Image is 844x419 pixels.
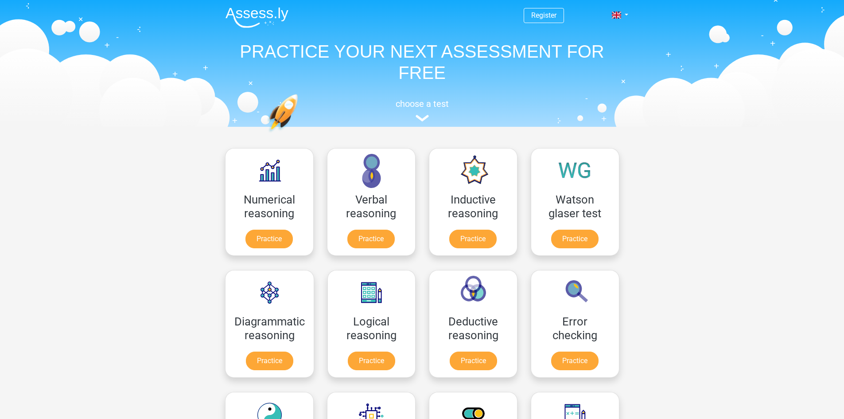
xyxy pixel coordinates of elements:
a: Register [531,11,556,20]
a: Practice [551,352,599,370]
a: Practice [450,352,497,370]
h5: choose a test [218,98,626,109]
img: practice [267,94,332,174]
a: Practice [347,230,395,248]
img: assessment [416,115,429,121]
a: Practice [245,230,293,248]
a: Practice [246,352,293,370]
a: Practice [449,230,497,248]
img: Assessly [226,7,288,28]
a: Practice [348,352,395,370]
a: Practice [551,230,599,248]
a: choose a test [218,98,626,122]
h1: PRACTICE YOUR NEXT ASSESSMENT FOR FREE [218,41,626,83]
